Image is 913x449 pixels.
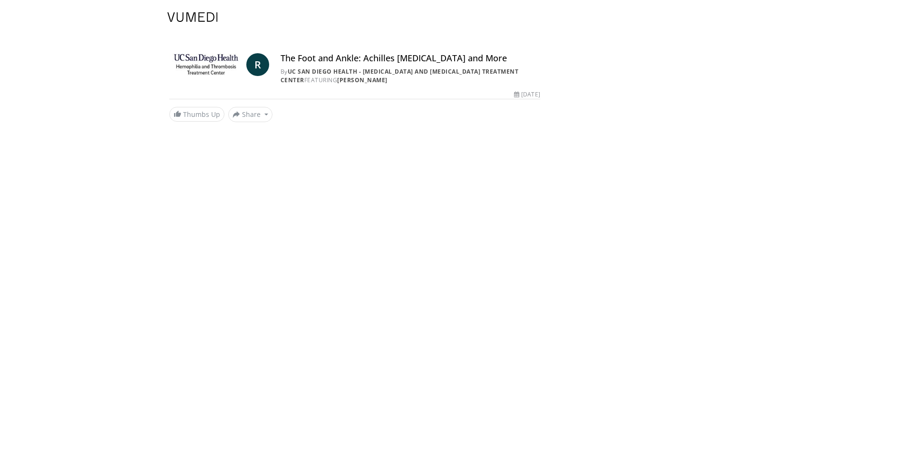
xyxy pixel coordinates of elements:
[169,107,224,122] a: Thumbs Up
[281,67,540,85] div: By FEATURING
[281,53,540,64] h4: The Foot and Ankle: Achilles [MEDICAL_DATA] and More
[169,53,243,76] img: UC San Diego Health - Hemophilia and Thrombosis Treatment Center
[228,107,272,122] button: Share
[514,90,540,99] div: [DATE]
[281,67,519,84] a: UC San Diego Health - [MEDICAL_DATA] and [MEDICAL_DATA] Treatment Center
[246,53,269,76] a: R
[337,76,388,84] a: [PERSON_NAME]
[167,12,218,22] img: VuMedi Logo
